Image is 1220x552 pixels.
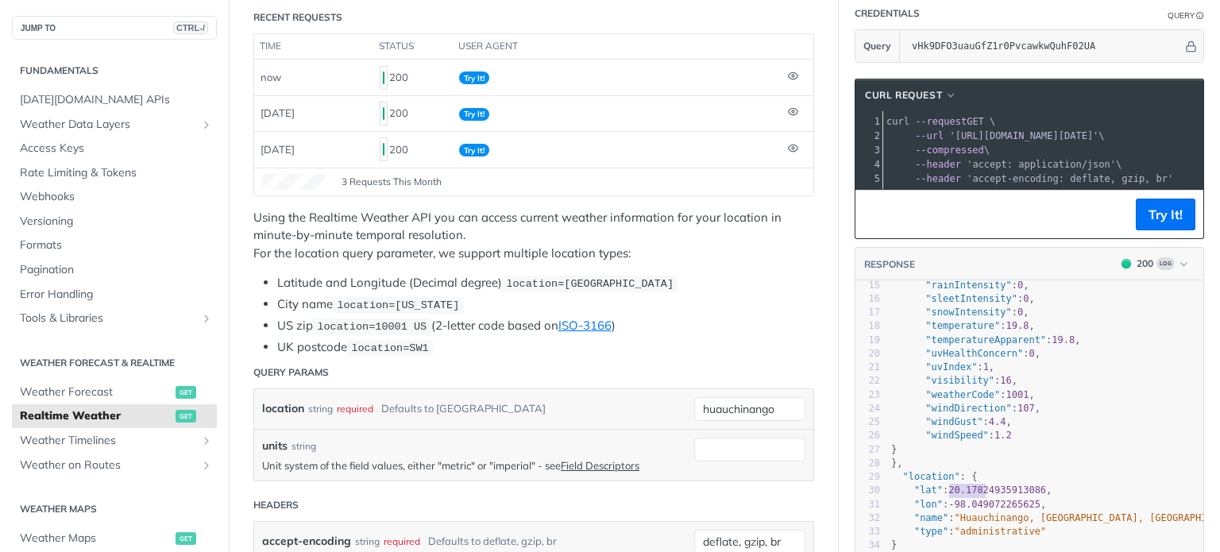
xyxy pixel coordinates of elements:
[20,92,213,108] span: [DATE][DOMAIN_NAME] APIs
[902,471,959,482] span: "location"
[949,130,1098,141] span: '[URL][DOMAIN_NAME][DATE]'
[955,526,1047,537] span: "administrative"
[925,280,1011,291] span: "rainIntensity"
[20,408,172,424] span: Realtime Weather
[200,459,213,472] button: Show subpages for Weather on Routes
[855,292,880,306] div: 16
[925,320,1000,331] span: "temperature"
[855,498,880,511] div: 31
[1168,10,1195,21] div: Query
[1122,259,1131,268] span: 200
[1137,257,1153,271] div: 200
[914,526,948,537] span: "type"
[1196,12,1204,20] i: Information
[291,439,316,454] div: string
[865,88,942,102] span: cURL Request
[967,159,1116,170] span: 'accept: application/json'
[459,144,489,156] span: Try It!
[925,361,977,373] span: "uvIndex"
[863,257,916,272] button: RESPONSE
[925,293,1017,304] span: "sleetIntensity"
[12,502,217,516] h2: Weather Maps
[904,30,1183,62] input: apikey
[891,375,1017,386] span: : ,
[383,71,384,84] span: 200
[855,172,882,186] div: 5
[253,209,814,263] p: Using the Realtime Weather API you can access current weather information for your location in mi...
[855,402,880,415] div: 24
[967,173,1173,184] span: 'accept-encoding: deflate, gzip, br'
[200,312,213,325] button: Show subpages for Tools & Libraries
[1168,10,1204,21] div: QueryInformation
[855,470,880,484] div: 29
[12,429,217,453] a: Weather TimelinesShow subpages for Weather Timelines
[1156,257,1175,270] span: Log
[253,10,342,25] div: Recent Requests
[262,397,304,420] label: location
[1006,389,1029,400] span: 1001
[855,30,900,62] button: Query
[20,433,196,449] span: Weather Timelines
[925,430,988,441] span: "windSpeed"
[176,386,196,399] span: get
[380,136,446,163] div: 200
[891,457,903,469] span: },
[12,137,217,160] a: Access Keys
[886,130,1105,141] span: \
[383,107,384,120] span: 200
[12,454,217,477] a: Weather on RoutesShow subpages for Weather on Routes
[994,430,1012,441] span: 1.2
[855,443,880,457] div: 27
[12,307,217,330] a: Tools & LibrariesShow subpages for Tools & Libraries
[925,307,1011,318] span: "snowIntensity"
[173,21,208,34] span: CTRL-/
[277,274,814,292] li: Latitude and Longitude (Decimal degree)
[20,531,172,546] span: Weather Maps
[20,117,196,133] span: Weather Data Layers
[863,203,886,226] button: Copy to clipboard
[380,100,446,127] div: 200
[20,214,213,230] span: Versioning
[855,334,880,347] div: 19
[863,39,891,53] span: Query
[558,318,612,333] a: ISO-3166
[1000,375,1011,386] span: 16
[983,361,989,373] span: 1
[891,293,1035,304] span: : ,
[20,457,196,473] span: Weather on Routes
[20,311,196,326] span: Tools & Libraries
[20,262,213,278] span: Pagination
[859,87,963,103] button: cURL Request
[12,185,217,209] a: Webhooks
[855,388,880,402] div: 23
[925,389,1000,400] span: "weatherCode"
[855,306,880,319] div: 17
[925,416,983,427] span: "windGust"
[1017,280,1023,291] span: 0
[383,143,384,156] span: 200
[337,397,373,420] div: required
[1114,256,1195,272] button: 200200Log
[925,334,1046,345] span: "temperatureApparent"
[12,113,217,137] a: Weather Data LayersShow subpages for Weather Data Layers
[12,88,217,112] a: [DATE][DOMAIN_NAME] APIs
[886,145,990,156] span: \
[891,320,1035,331] span: : ,
[891,444,897,455] span: }
[277,317,814,335] li: US zip (2-letter code based on )
[955,499,1040,510] span: 98.049072265625
[855,347,880,361] div: 20
[561,459,639,472] a: Field Descriptors
[915,145,984,156] span: --compressed
[342,175,442,189] span: 3 Requests This Month
[12,527,217,550] a: Weather Mapsget
[855,374,880,388] div: 22
[891,539,897,550] span: }
[914,484,943,496] span: "lat"
[886,116,909,127] span: curl
[459,108,489,121] span: Try It!
[891,361,994,373] span: : ,
[855,6,920,21] div: Credentials
[277,338,814,357] li: UK postcode
[1136,199,1195,230] button: Try It!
